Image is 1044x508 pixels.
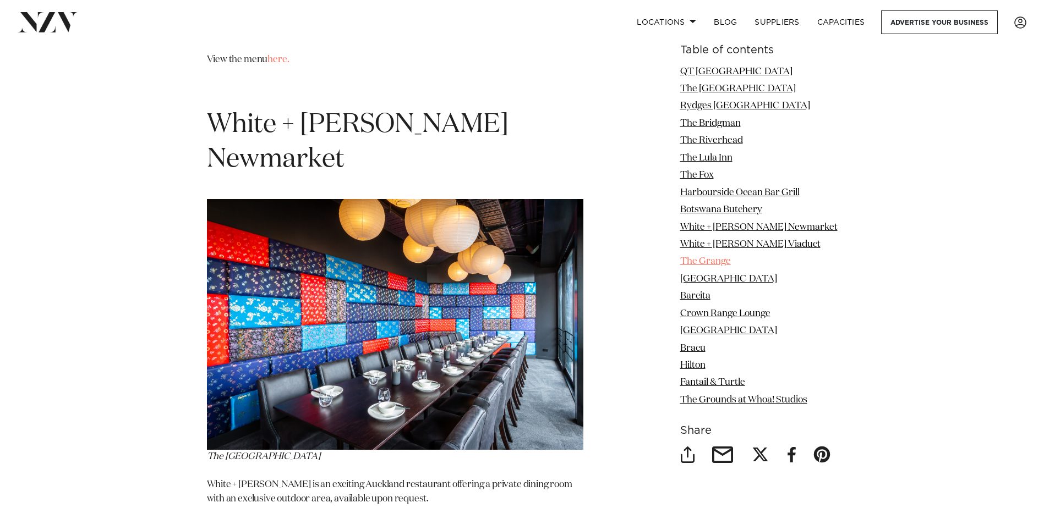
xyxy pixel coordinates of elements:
[881,10,998,34] a: Advertise your business
[680,327,777,336] a: [GEOGRAPHIC_DATA]
[680,206,762,215] a: Botswana Butchery
[680,84,796,93] a: The [GEOGRAPHIC_DATA]
[680,361,706,370] a: Hilton
[680,136,743,146] a: The Riverhead
[680,67,792,76] a: QT [GEOGRAPHIC_DATA]
[680,426,838,437] h6: Share
[207,53,583,67] p: View the menu
[680,395,807,405] a: The Grounds at Whoa! Studios
[680,188,800,197] a: Harbourside Ocean Bar Grill
[207,319,583,461] em: The [GEOGRAPHIC_DATA]
[207,112,509,173] span: White + [PERSON_NAME] Newmarket
[680,344,706,353] a: Bracu
[680,240,821,249] a: White + [PERSON_NAME] Viaduct
[207,478,583,507] p: White + [PERSON_NAME] is an exciting Auckland restaurant offering a private dining room with an e...
[680,153,733,163] a: The Lula Inn
[680,257,731,267] a: The Grange
[680,119,741,128] a: The Bridgman
[680,309,770,318] a: Crown Range Lounge
[267,55,289,64] a: here.
[746,10,808,34] a: SUPPLIERS
[808,10,874,34] a: Capacities
[680,378,745,388] a: Fantail & Turtle
[680,274,777,284] a: [GEOGRAPHIC_DATA]
[680,102,810,111] a: Rydges [GEOGRAPHIC_DATA]
[18,12,78,32] img: nzv-logo.png
[628,10,705,34] a: Locations
[705,10,746,34] a: BLOG
[680,292,710,301] a: Barcita
[680,171,714,180] a: The Fox
[680,45,838,56] h6: Table of contents
[680,223,838,232] a: White + [PERSON_NAME] Newmarket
